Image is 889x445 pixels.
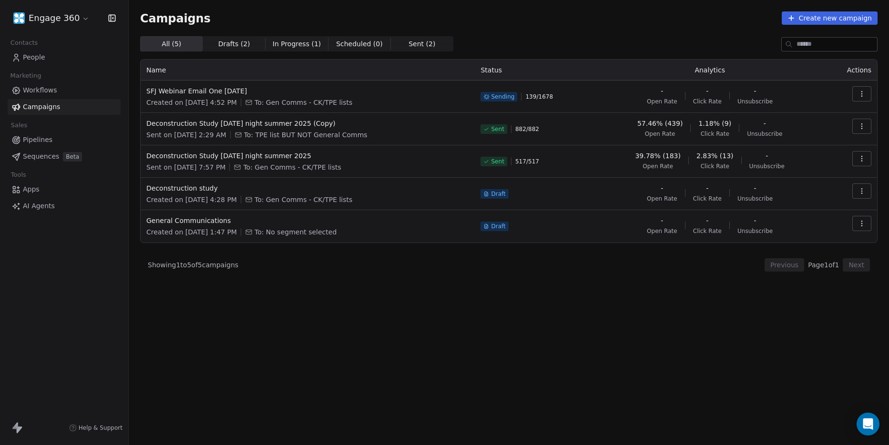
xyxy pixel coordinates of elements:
[766,151,768,161] span: -
[11,10,92,26] button: Engage 360
[13,12,25,24] img: Engage%20360%20Logo_427x427_Final@1x%20copy.png
[637,119,683,128] span: 57.46% (439)
[737,195,773,202] span: Unsubscribe
[635,151,680,161] span: 39.78% (183)
[661,216,663,225] span: -
[706,183,708,193] span: -
[146,86,469,96] span: SFJ Webinar Email One [DATE]
[146,98,237,107] span: Created on [DATE] 4:52 PM
[23,135,52,145] span: Pipelines
[63,152,82,162] span: Beta
[8,50,121,65] a: People
[661,86,663,96] span: -
[148,260,238,270] span: Showing 1 to 5 of 5 campaigns
[515,125,539,133] span: 882 / 882
[140,11,211,25] span: Campaigns
[141,60,475,81] th: Name
[765,258,804,272] button: Previous
[693,227,722,235] span: Click Rate
[693,98,722,105] span: Click Rate
[808,260,839,270] span: Page 1 of 1
[647,227,677,235] span: Open Rate
[737,227,773,235] span: Unsubscribe
[749,162,785,170] span: Unsubscribe
[8,182,121,197] a: Apps
[491,190,505,198] span: Draft
[696,151,734,161] span: 2.83% (13)
[764,119,766,128] span: -
[409,39,435,49] span: Sent ( 2 )
[218,39,250,49] span: Drafts ( 2 )
[843,258,870,272] button: Next
[146,162,225,172] span: Sent on [DATE] 7:57 PM
[701,162,729,170] span: Click Rate
[146,130,226,140] span: Sent on [DATE] 2:29 AM
[255,195,352,204] span: To: Gen Comms - CK/TPE lists
[8,82,121,98] a: Workflows
[491,222,505,230] span: Draft
[146,151,469,161] span: Deconstruction Study [DATE] night summer 2025
[243,162,341,172] span: To: Gen Comms - CK/TPE lists
[647,98,677,105] span: Open Rate
[255,227,337,237] span: To: No segment selected
[661,183,663,193] span: -
[146,227,237,237] span: Created on [DATE] 1:47 PM
[23,184,40,194] span: Apps
[23,201,55,211] span: AI Agents
[8,99,121,115] a: Campaigns
[146,183,469,193] span: Deconstruction study
[255,98,352,107] span: To: Gen Comms - CK/TPE lists
[698,119,731,128] span: 1.18% (9)
[273,39,321,49] span: In Progress ( 1 )
[706,86,708,96] span: -
[491,125,504,133] span: Sent
[69,424,123,432] a: Help & Support
[6,69,45,83] span: Marketing
[23,85,57,95] span: Workflows
[594,60,825,81] th: Analytics
[7,118,31,132] span: Sales
[23,152,59,162] span: Sequences
[491,93,514,101] span: Sending
[6,36,42,50] span: Contacts
[754,86,756,96] span: -
[23,52,45,62] span: People
[491,158,504,165] span: Sent
[146,195,237,204] span: Created on [DATE] 4:28 PM
[693,195,722,202] span: Click Rate
[645,130,675,138] span: Open Rate
[23,102,60,112] span: Campaigns
[643,162,673,170] span: Open Rate
[754,216,756,225] span: -
[701,130,729,138] span: Click Rate
[244,130,368,140] span: To: TPE list BUT NOT General Comms
[857,413,879,435] div: Open Intercom Messenger
[782,11,878,25] button: Create new campaign
[8,132,121,148] a: Pipelines
[29,12,80,24] span: Engage 360
[336,39,383,49] span: Scheduled ( 0 )
[515,158,539,165] span: 517 / 517
[525,93,553,101] span: 139 / 1678
[146,216,469,225] span: General Communications
[8,198,121,214] a: AI Agents
[737,98,773,105] span: Unsubscribe
[146,119,469,128] span: Deconstruction Study [DATE] night summer 2025 (Copy)
[7,168,30,182] span: Tools
[475,60,594,81] th: Status
[826,60,877,81] th: Actions
[8,149,121,164] a: SequencesBeta
[754,183,756,193] span: -
[747,130,782,138] span: Unsubscribe
[79,424,123,432] span: Help & Support
[706,216,708,225] span: -
[647,195,677,202] span: Open Rate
